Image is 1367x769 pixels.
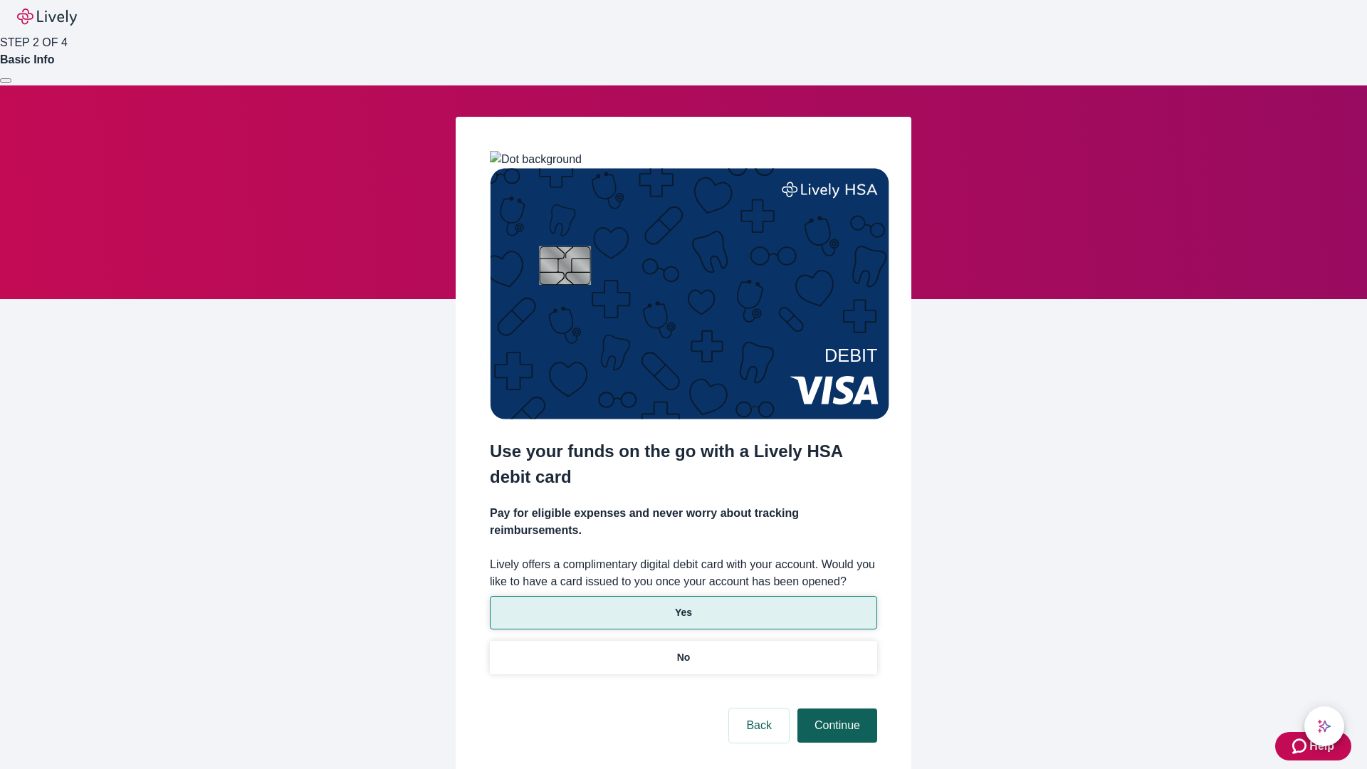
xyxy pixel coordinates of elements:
img: Debit card [490,168,889,419]
h4: Pay for eligible expenses and never worry about tracking reimbursements. [490,505,877,539]
h2: Use your funds on the go with a Lively HSA debit card [490,439,877,490]
button: Yes [490,596,877,629]
button: Continue [797,708,877,743]
button: Back [729,708,789,743]
img: Lively [17,9,77,26]
button: chat [1304,706,1344,746]
label: Lively offers a complimentary digital debit card with your account. Would you like to have a card... [490,556,877,590]
svg: Zendesk support icon [1292,738,1309,755]
p: No [677,650,691,665]
p: Yes [675,605,692,620]
svg: Lively AI Assistant [1317,719,1331,733]
span: Help [1309,738,1334,755]
button: No [490,641,877,674]
img: Dot background [490,151,582,168]
button: Zendesk support iconHelp [1275,732,1351,760]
